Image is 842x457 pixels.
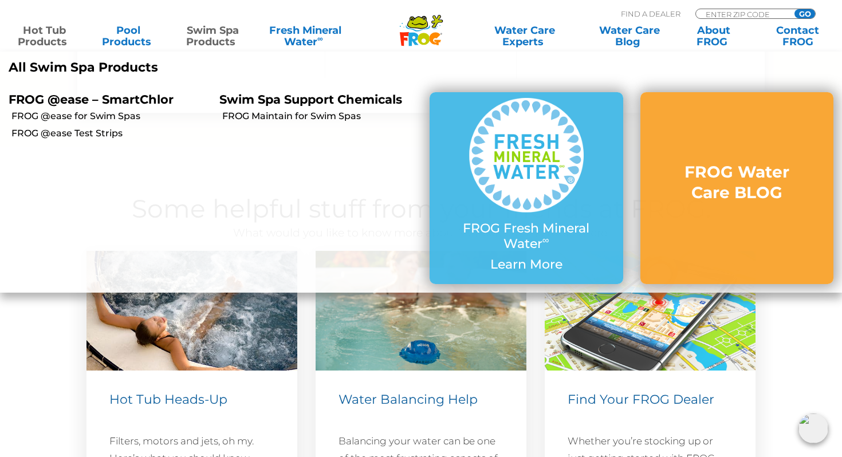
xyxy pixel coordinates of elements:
[11,127,211,140] a: FROG @ease Test Strips
[317,34,323,43] sup: ∞
[264,25,346,48] a: Fresh MineralWater∞
[316,251,526,371] img: hot-tub-featured-image-1
[86,251,297,371] img: hot-tub-relaxing
[545,251,756,371] img: Find a Dealer Image (546 x 310 px)
[471,25,578,48] a: Water CareExperts
[11,110,211,123] a: FROG @ease for Swim Spas
[794,9,815,18] input: GO
[568,392,714,407] span: Find Your FROG Dealer
[180,25,245,48] a: Swim SpaProducts
[11,25,77,48] a: Hot TubProducts
[9,92,202,107] p: FROG @ease – SmartChlor
[219,92,413,107] p: Swim Spa Support Chemicals
[109,392,227,407] span: Hot Tub Heads-Up
[453,98,600,278] a: FROG Fresh Mineral Water∞ Learn More
[680,25,746,48] a: AboutFROG
[9,60,412,75] a: All Swim Spa Products
[798,413,828,443] img: openIcon
[621,9,680,19] p: Find A Dealer
[765,25,831,48] a: ContactFROG
[453,257,600,272] p: Learn More
[339,392,478,407] span: Water Balancing Help
[453,221,600,251] p: FROG Fresh Mineral Water
[222,110,422,123] a: FROG Maintain for Swim Spas
[596,25,662,48] a: Water CareBlog
[663,161,811,203] h3: FROG Water Care BLOG
[96,25,161,48] a: PoolProducts
[705,9,782,19] input: Zip Code Form
[542,234,549,246] sup: ∞
[663,161,811,215] a: FROG Water Care BLOG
